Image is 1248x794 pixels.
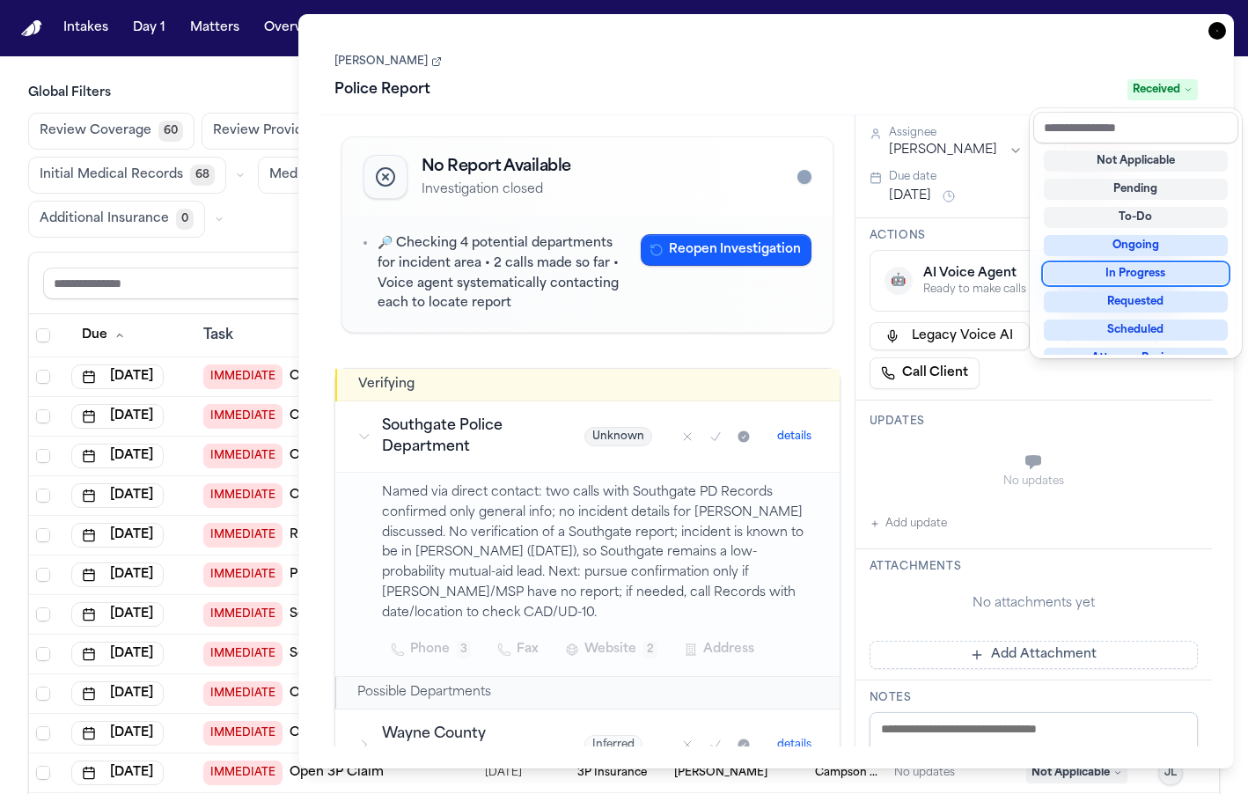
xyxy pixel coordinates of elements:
[36,647,50,661] span: Select row
[40,166,183,184] span: Initial Medical Records
[290,724,384,742] a: Open 3P Claim
[21,20,42,37] a: Home
[290,368,384,386] a: Open 3P Claim
[28,157,226,194] button: Initial Medical Records68
[1044,207,1228,228] div: To-Do
[203,404,283,429] span: IMMEDIATE
[203,761,283,785] span: IMMEDIATE
[1127,79,1198,100] span: Received
[203,602,283,627] span: IMMEDIATE
[36,687,50,701] span: Select row
[176,209,194,230] span: 0
[36,607,50,621] span: Select row
[28,113,195,150] button: Review Coverage60
[257,12,332,44] button: Overview
[290,447,384,465] a: Open 3P Claim
[71,364,164,389] button: [DATE]
[1044,348,1228,369] div: Attorney Review
[36,370,50,384] span: Select row
[36,568,50,582] span: Select row
[71,681,164,706] button: [DATE]
[203,721,283,746] span: IMMEDIATE
[71,761,164,785] button: [DATE]
[815,766,880,780] span: Campson & Campson
[290,764,384,782] a: Open 3P Claim
[258,157,424,194] button: Medical Records725
[203,325,436,346] div: Task
[290,526,484,544] a: Receive 3P Acknowledgement
[126,12,173,44] button: Day 1
[28,85,1220,102] h3: Global Filters
[1044,151,1228,172] div: Not Applicable
[203,681,283,706] span: IMMEDIATE
[203,444,283,468] span: IMMEDIATE
[290,606,367,623] a: Send 1P LOR
[21,20,42,37] img: Finch Logo
[203,483,283,508] span: IMMEDIATE
[158,121,183,142] span: 60
[71,320,136,351] button: Due
[342,12,389,44] button: Tasks
[71,642,164,666] button: [DATE]
[290,645,627,663] a: Send Letter of Preservation for Defective Traffic Light
[71,602,164,627] button: [DATE]
[1044,320,1228,341] div: Scheduled
[40,122,151,140] span: Review Coverage
[36,766,50,780] span: Select row
[40,210,169,228] span: Additional Insurance
[190,165,215,186] span: 68
[183,12,246,44] button: Matters
[1044,235,1228,256] div: Ongoing
[290,487,384,504] a: Open 3P Claim
[71,404,164,429] button: [DATE]
[577,766,647,780] span: 3P Insurance
[36,449,50,463] span: Select row
[71,483,164,508] button: [DATE]
[203,523,283,548] span: IMMEDIATE
[202,113,356,150] button: Review Provider15
[1164,766,1177,780] span: JL
[71,721,164,746] button: [DATE]
[1158,761,1183,785] button: JL
[1044,179,1228,200] div: Pending
[459,12,535,44] button: The Flock
[1044,291,1228,312] div: Requested
[485,761,522,785] span: 8/28/2025, 11:22:50 PM
[36,409,50,423] span: Select row
[203,364,283,389] span: IMMEDIATE
[1044,263,1228,284] div: In Progress
[1026,762,1127,783] span: Not Applicable
[290,408,384,425] a: Open 3P Claim
[56,12,115,44] button: Intakes
[213,122,316,140] span: Review Provider
[36,528,50,542] span: Select row
[71,444,164,468] button: [DATE]
[894,766,955,780] div: No updates
[269,166,375,184] span: Medical Records
[290,566,385,584] a: PR Automation
[674,766,767,780] span: Eury Dejesus
[400,12,449,44] button: Firms
[36,328,50,342] span: Select all
[71,523,164,548] button: [DATE]
[28,201,205,238] button: Additional Insurance0
[203,562,283,587] span: IMMEDIATE
[36,726,50,740] span: Select row
[36,489,50,503] span: Select row
[203,642,283,666] span: IMMEDIATE
[290,685,384,702] a: Open 3P Claim
[71,562,164,587] button: [DATE]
